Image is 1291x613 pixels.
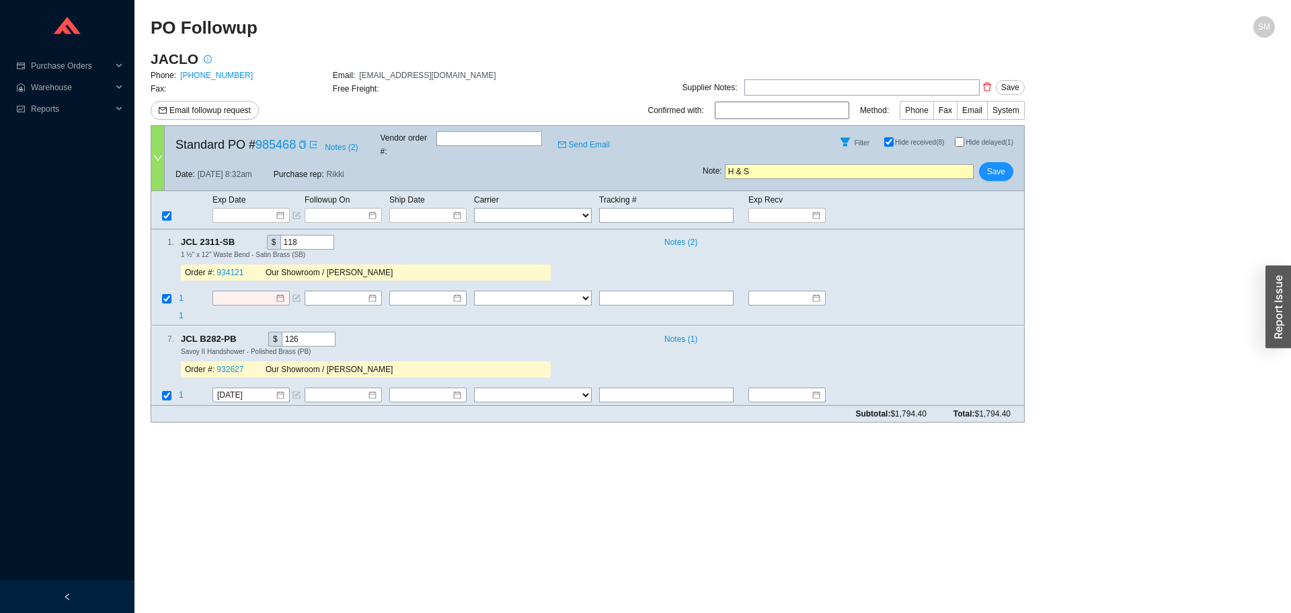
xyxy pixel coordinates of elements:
[185,365,214,374] span: Order #:
[953,407,1011,421] span: Total:
[151,16,994,40] h2: PO Followup
[181,332,248,347] span: JCL B282-PB
[835,137,855,147] span: filter
[599,195,637,205] span: Tracking #
[198,168,252,181] span: [DATE] 8:32am
[212,195,245,205] span: Exp Date
[292,391,301,399] span: form
[305,195,350,205] span: Followup On
[980,77,994,96] button: delete
[185,268,214,278] span: Order #:
[905,106,929,115] span: Phone
[703,164,722,179] span: Note :
[1001,81,1019,94] span: Save
[979,162,1013,181] button: Save
[266,365,393,374] span: Our Showroom / [PERSON_NAME]
[855,139,869,147] span: Filter
[63,593,71,601] span: left
[389,195,425,205] span: Ship Date
[895,139,944,146] span: Hide received (8)
[198,50,217,69] button: info-circle
[966,139,1013,146] span: Hide delayed (1)
[890,409,926,419] span: $1,794.40
[181,348,311,355] span: Savoy II Handshower - Polished Brass (PB)
[748,195,783,205] span: Exp Recv
[180,71,253,80] a: [PHONE_NUMBER]
[558,141,566,149] span: mail
[299,141,307,149] span: copy
[359,71,496,80] span: [EMAIL_ADDRESS][DOMAIN_NAME]
[266,268,393,278] span: Our Showroom / [PERSON_NAME]
[955,137,964,147] input: Hide delayed(1)
[239,332,248,347] div: Copy
[153,153,163,163] span: down
[658,235,698,244] button: Notes (2)
[274,168,324,181] span: Purchase rep:
[939,106,952,115] span: Fax
[558,138,610,151] a: mailSend Email
[169,104,251,117] span: Email followup request
[682,81,738,94] div: Supplier Notes:
[474,195,499,205] span: Carrier
[980,82,994,92] span: delete
[159,106,167,116] span: mail
[381,131,434,158] span: Vendor order # :
[237,235,246,250] div: Copy
[996,80,1025,95] button: Save
[151,236,174,249] div: 1 .
[199,55,217,63] span: info-circle
[179,390,184,400] span: 1
[179,312,184,321] span: 1
[151,84,166,94] span: Fax:
[664,332,697,346] span: Notes ( 1 )
[217,268,243,278] a: 934121
[325,141,358,154] span: Notes ( 2 )
[333,84,379,94] span: Free Freight:
[151,101,259,120] button: mailEmail followup request
[855,407,926,421] span: Subtotal:
[175,168,195,181] span: Date:
[333,71,355,80] span: Email:
[151,71,176,80] span: Phone:
[151,332,174,346] div: 7 .
[884,137,894,147] input: Hide received(8)
[217,365,243,374] a: 932627
[658,332,698,341] button: Notes (1)
[327,168,344,181] span: Rikki
[292,211,301,219] span: form
[31,77,112,98] span: Warehouse
[992,106,1019,115] span: System
[975,409,1011,419] span: $1,794.40
[16,62,26,70] span: credit-card
[151,50,198,69] h3: JACLO
[834,131,856,153] button: Filter
[31,55,112,77] span: Purchase Orders
[31,98,112,120] span: Reports
[299,138,307,151] div: Copy
[16,105,26,113] span: fund
[175,135,296,155] span: Standard PO #
[268,332,282,347] div: $
[309,138,317,151] a: export
[292,295,301,303] span: form
[181,235,247,250] span: JCL 2311-SB
[962,106,982,115] span: Email
[987,165,1005,178] span: Save
[664,236,697,249] span: Notes ( 2 )
[179,294,184,303] span: 1
[256,138,296,151] a: 985468
[648,101,1025,120] div: Confirmed with: Method:
[1258,16,1270,38] span: SM
[267,235,280,250] div: $
[324,140,358,149] button: Notes (2)
[217,388,275,402] input: 11/25/2025
[309,141,317,149] span: export
[181,251,305,258] span: 1 ½" x 12" Waste Bend - Satin Brass (SB)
